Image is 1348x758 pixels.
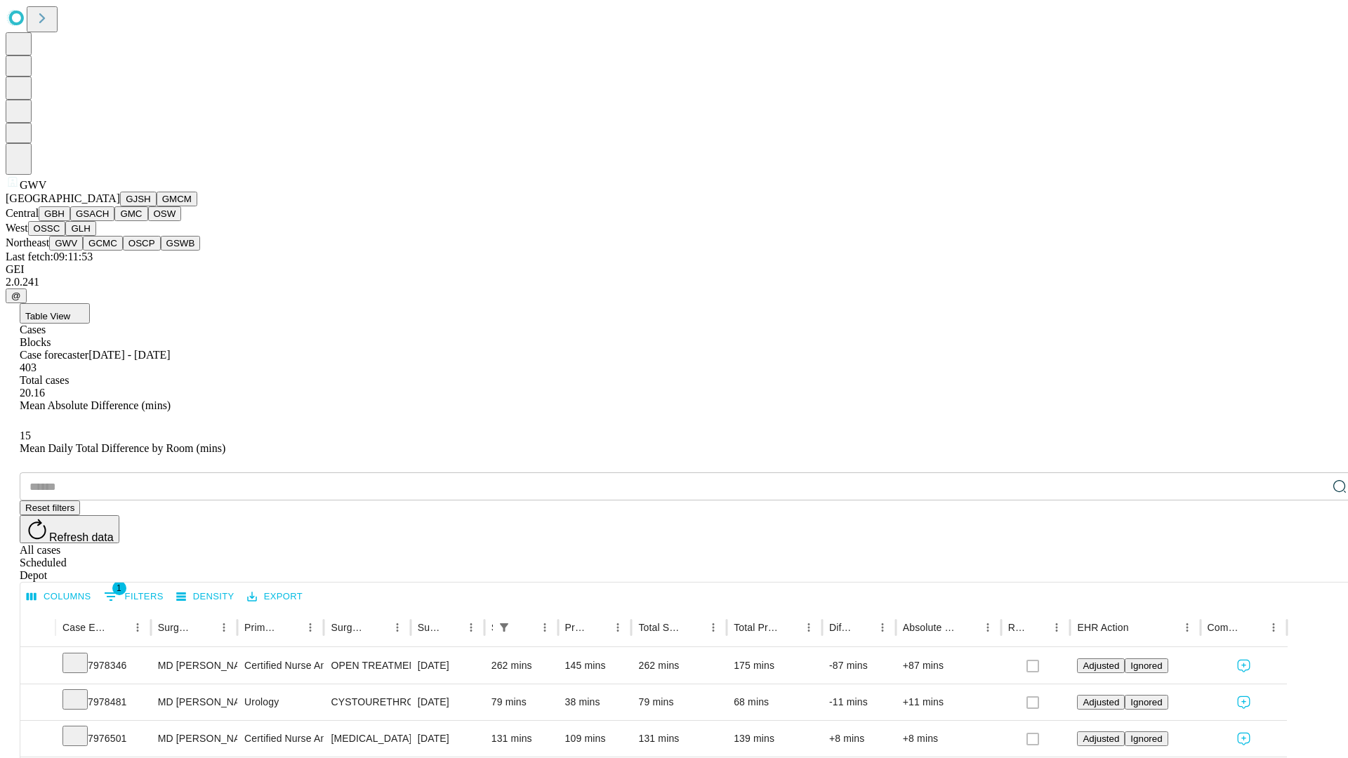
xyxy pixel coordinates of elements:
[779,618,799,637] button: Sort
[20,430,31,441] span: 15
[70,206,114,221] button: GSACH
[1130,618,1150,637] button: Sort
[62,721,144,757] div: 7976501
[535,618,555,637] button: Menu
[281,618,300,637] button: Sort
[1047,618,1066,637] button: Menu
[25,311,70,321] span: Table View
[244,648,317,684] div: Certified Nurse Anesthetist
[100,585,167,608] button: Show filters
[108,618,128,637] button: Sort
[331,684,403,720] div: CYSTOURETHROSCOPY WITH INSERTION URETERAL [MEDICAL_DATA]
[1264,618,1283,637] button: Menu
[491,648,551,684] div: 262 mins
[123,236,161,251] button: OSCP
[958,618,978,637] button: Sort
[829,622,852,633] div: Difference
[638,684,720,720] div: 79 mins
[49,531,114,543] span: Refresh data
[173,586,238,608] button: Density
[853,618,873,637] button: Sort
[20,303,90,324] button: Table View
[565,648,625,684] div: 145 mins
[1083,660,1119,671] span: Adjusted
[829,684,889,720] div: -11 mins
[331,622,366,633] div: Surgery Name
[25,503,74,513] span: Reset filters
[799,618,819,637] button: Menu
[829,721,889,757] div: +8 mins
[20,399,171,411] span: Mean Absolute Difference (mins)
[83,236,123,251] button: GCMC
[65,221,95,236] button: GLH
[1083,733,1119,744] span: Adjusted
[638,622,682,633] div: Total Scheduled Duration
[20,349,88,361] span: Case forecaster
[6,207,39,219] span: Central
[244,586,306,608] button: Export
[6,276,1342,288] div: 2.0.241
[1244,618,1264,637] button: Sort
[62,622,107,633] div: Case Epic Id
[442,618,461,637] button: Sort
[300,618,320,637] button: Menu
[1125,695,1168,710] button: Ignored
[88,349,170,361] span: [DATE] - [DATE]
[873,618,892,637] button: Menu
[148,206,182,221] button: OSW
[23,586,95,608] button: Select columns
[418,622,440,633] div: Surgery Date
[158,648,230,684] div: MD [PERSON_NAME]
[11,291,21,301] span: @
[388,618,407,637] button: Menu
[27,654,48,679] button: Expand
[1083,697,1119,707] span: Adjusted
[491,684,551,720] div: 79 mins
[27,727,48,752] button: Expand
[903,622,957,633] div: Absolute Difference
[20,387,45,399] span: 20.16
[161,236,201,251] button: GSWB
[120,192,157,206] button: GJSH
[638,648,720,684] div: 262 mins
[1008,622,1026,633] div: Resolved in EHR
[1130,733,1162,744] span: Ignored
[20,179,46,191] span: GWV
[244,721,317,757] div: Certified Nurse Anesthetist
[194,618,214,637] button: Sort
[6,222,28,234] span: West
[1077,695,1125,710] button: Adjusted
[734,684,815,720] div: 68 mins
[1130,697,1162,707] span: Ignored
[6,237,49,248] span: Northeast
[461,618,481,637] button: Menu
[565,622,588,633] div: Predicted In Room Duration
[565,684,625,720] div: 38 mins
[158,684,230,720] div: MD [PERSON_NAME] [PERSON_NAME] Md
[1077,622,1128,633] div: EHR Action
[1077,658,1125,673] button: Adjusted
[157,192,197,206] button: GMCM
[734,648,815,684] div: 175 mins
[49,236,83,251] button: GWV
[515,618,535,637] button: Sort
[6,263,1342,276] div: GEI
[494,618,514,637] div: 1 active filter
[565,721,625,757] div: 109 mins
[684,618,703,637] button: Sort
[244,622,279,633] div: Primary Service
[608,618,628,637] button: Menu
[1027,618,1047,637] button: Sort
[1077,731,1125,746] button: Adjusted
[494,618,514,637] button: Show filters
[62,684,144,720] div: 7978481
[6,251,93,262] span: Last fetch: 09:11:53
[331,648,403,684] div: OPEN TREATMENT OF RADIUS AND [MEDICAL_DATA]
[368,618,388,637] button: Sort
[1208,622,1243,633] div: Comments
[491,622,493,633] div: Scheduled In Room Duration
[214,618,234,637] button: Menu
[491,721,551,757] div: 131 mins
[158,721,230,757] div: MD [PERSON_NAME] Jr [PERSON_NAME] Md
[112,581,126,595] span: 1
